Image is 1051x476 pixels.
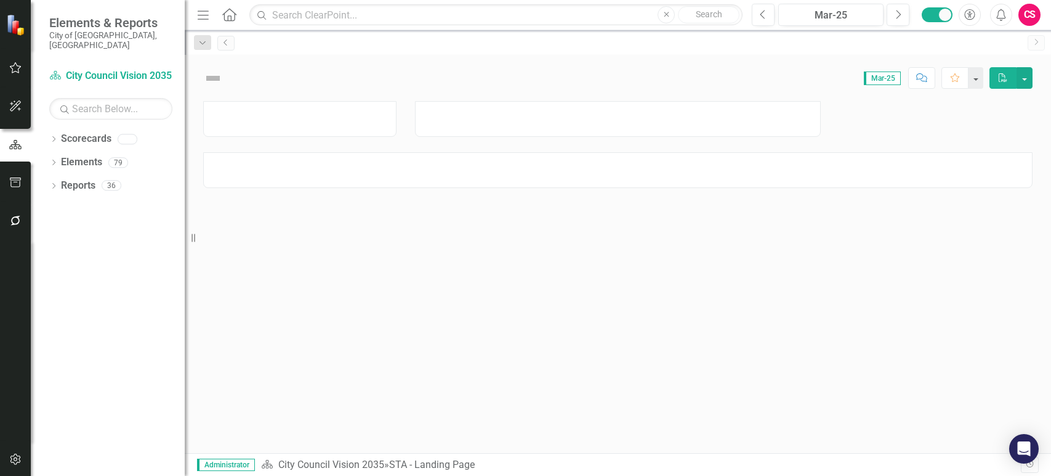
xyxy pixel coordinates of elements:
[389,459,475,470] div: STA - Landing Page
[864,72,901,85] span: Mar-25
[249,4,743,26] input: Search ClearPoint...
[778,4,884,26] button: Mar-25
[61,179,95,193] a: Reports
[61,155,102,170] a: Elements
[6,13,29,36] img: ClearPoint Strategy
[49,69,172,83] a: City Council Vision 2035
[61,132,111,146] a: Scorecards
[696,9,722,19] span: Search
[108,157,128,168] div: 79
[203,68,223,88] img: Not Defined
[1009,434,1039,464] div: Open Intercom Messenger
[261,458,1021,472] div: »
[197,459,255,471] span: Administrator
[1018,4,1041,26] button: CS
[49,30,172,51] small: City of [GEOGRAPHIC_DATA], [GEOGRAPHIC_DATA]
[102,181,121,191] div: 36
[678,6,739,23] button: Search
[49,15,172,30] span: Elements & Reports
[278,459,384,470] a: City Council Vision 2035
[783,8,879,23] div: Mar-25
[49,98,172,120] input: Search Below...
